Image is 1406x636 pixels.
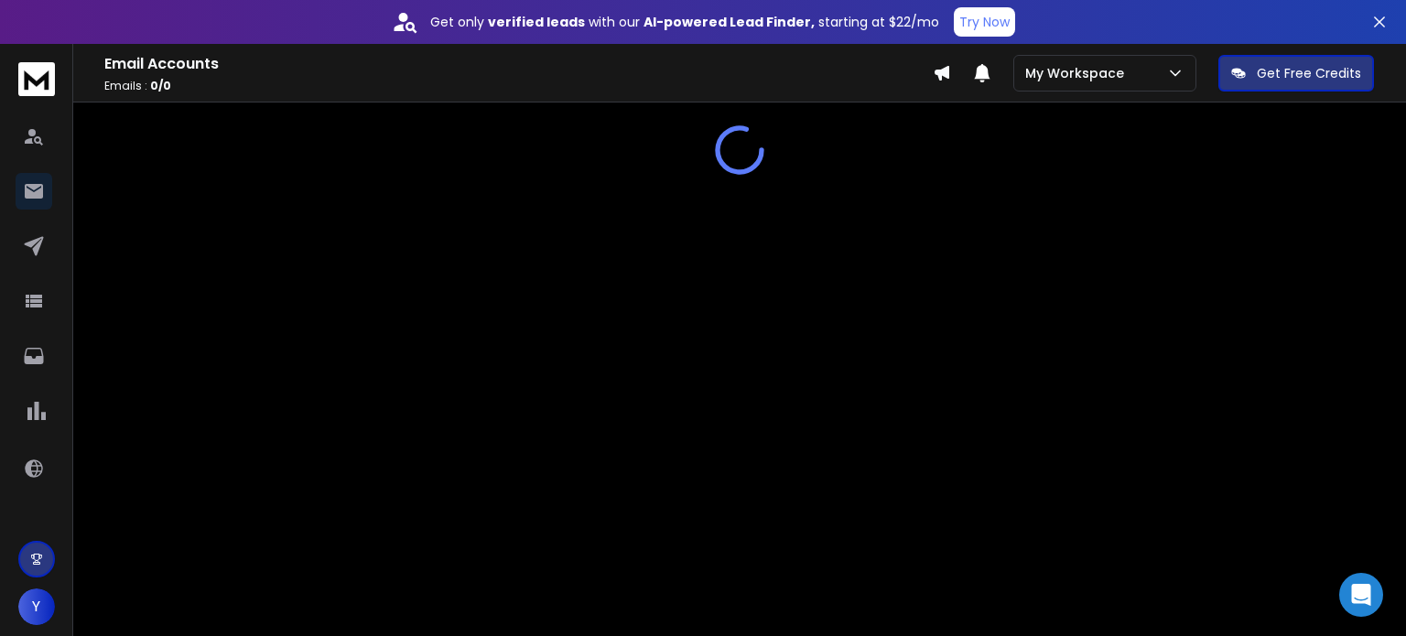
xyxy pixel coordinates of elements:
[959,13,1010,31] p: Try Now
[1257,64,1361,82] p: Get Free Credits
[18,588,55,625] button: Y
[430,13,939,31] p: Get only with our starting at $22/mo
[104,53,933,75] h1: Email Accounts
[954,7,1015,37] button: Try Now
[1339,573,1383,617] div: Open Intercom Messenger
[18,62,55,96] img: logo
[644,13,815,31] strong: AI-powered Lead Finder,
[488,13,585,31] strong: verified leads
[104,79,933,93] p: Emails :
[150,78,171,93] span: 0 / 0
[1025,64,1131,82] p: My Workspace
[1218,55,1374,92] button: Get Free Credits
